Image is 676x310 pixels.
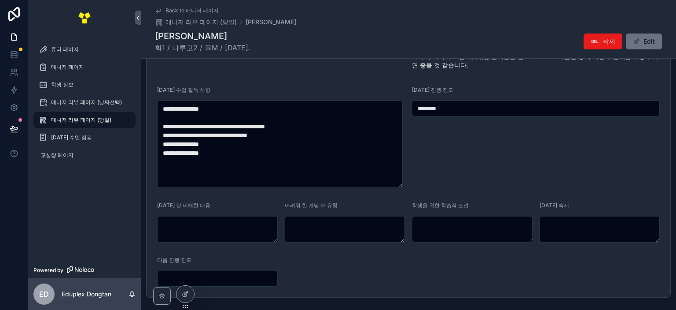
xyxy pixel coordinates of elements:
[33,267,63,274] span: Powered by
[77,11,92,25] img: App logo
[33,41,136,57] a: 튜터 페이지
[62,290,111,299] p: Eduplex Dongtan
[155,7,219,14] a: Back to 매니저 페이지
[540,202,569,209] span: [DATE] 숙제
[155,42,250,53] span: 화1 / 나루고2 / 율M / [DATE].
[51,46,79,53] span: 튜터 페이지
[28,35,141,175] div: scrollable content
[157,202,210,209] span: [DATE] 잘 이해한 내용
[157,257,191,263] span: 다음 진행 진도
[165,7,219,14] span: Back to 매니저 페이지
[155,30,250,42] h1: [PERSON_NAME]
[246,18,296,26] a: [PERSON_NAME]
[33,112,136,128] a: 매니저 리뷰 페이지 (당일)
[40,152,73,159] span: 교실장 페이지
[155,18,237,26] a: 매니저 리뷰 페이지 (당일)
[33,59,136,75] a: 매니저 페이지
[51,99,122,106] span: 매니저 리뷰 페이지 (날짜선택)
[626,34,662,49] button: Edit
[584,34,622,49] button: 삭제
[412,202,469,209] span: 학생을 위한 학습적 조언
[157,86,210,93] span: [DATE] 수업 필독 사항
[51,63,84,71] span: 매니저 페이지
[412,86,453,93] span: [DATE] 진행 진도
[51,134,92,141] span: [DATE] 수업 점검
[603,37,615,46] span: 삭제
[33,77,136,93] a: 학생 정보
[33,130,136,146] a: [DATE] 수업 점검
[39,289,49,299] span: ED
[51,81,73,88] span: 학생 정보
[285,202,338,209] span: 어려워 한 개념 or 유형
[165,18,237,26] span: 매니저 리뷰 페이지 (당일)
[28,262,141,278] a: Powered by
[33,147,136,163] a: 교실장 페이지
[33,94,136,110] a: 매니저 리뷰 페이지 (날짜선택)
[51,116,111,123] span: 매니저 리뷰 페이지 (당일)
